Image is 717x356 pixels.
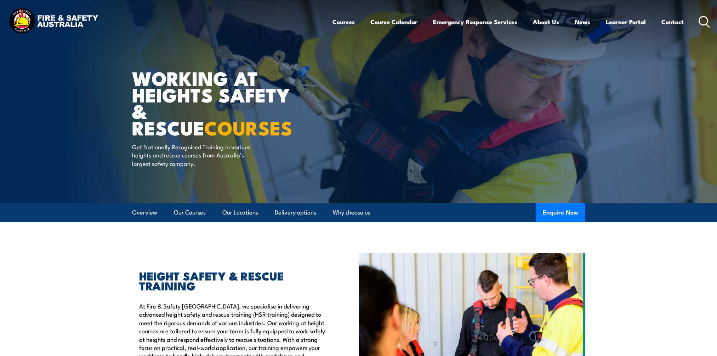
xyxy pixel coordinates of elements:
button: Enquire Now [536,203,585,222]
a: Why choose us [333,203,370,222]
a: Contact [661,12,684,31]
h1: WORKING AT HEIGHTS SAFETY & RESCUE [132,69,307,136]
a: Emergency Response Services [433,12,517,31]
p: Get Nationally Recognised Training in various heights and rescue courses from Australia’s largest... [132,143,261,167]
h2: HEIGHT SAFETY & RESCUE TRAINING [139,271,326,290]
a: Overview [132,203,157,222]
a: News [575,12,590,31]
a: Course Calendar [370,12,417,31]
strong: COURSES [204,112,292,142]
a: Our Locations [222,203,258,222]
a: Delivery options [275,203,316,222]
a: Courses [332,12,355,31]
a: Our Courses [174,203,206,222]
a: Learner Portal [606,12,646,31]
a: About Us [533,12,559,31]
